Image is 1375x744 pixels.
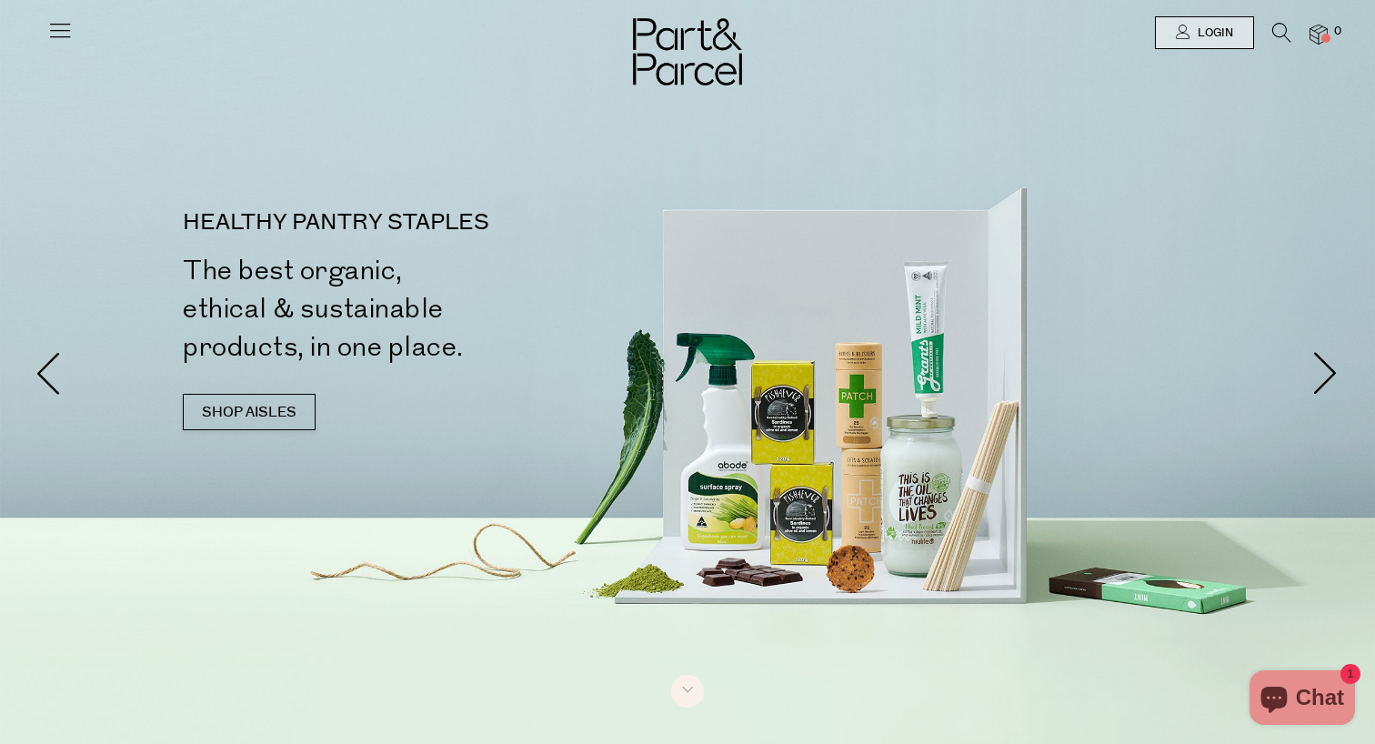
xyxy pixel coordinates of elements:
inbox-online-store-chat: Shopify online store chat [1244,670,1360,729]
h2: The best organic, ethical & sustainable products, in one place. [183,252,695,367]
span: 0 [1330,24,1346,40]
p: HEALTHY PANTRY STAPLES [183,212,695,234]
span: Login [1193,25,1233,41]
a: 0 [1310,25,1328,44]
a: SHOP AISLES [183,394,316,430]
img: Part&Parcel [633,18,742,85]
a: Login [1155,16,1254,49]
